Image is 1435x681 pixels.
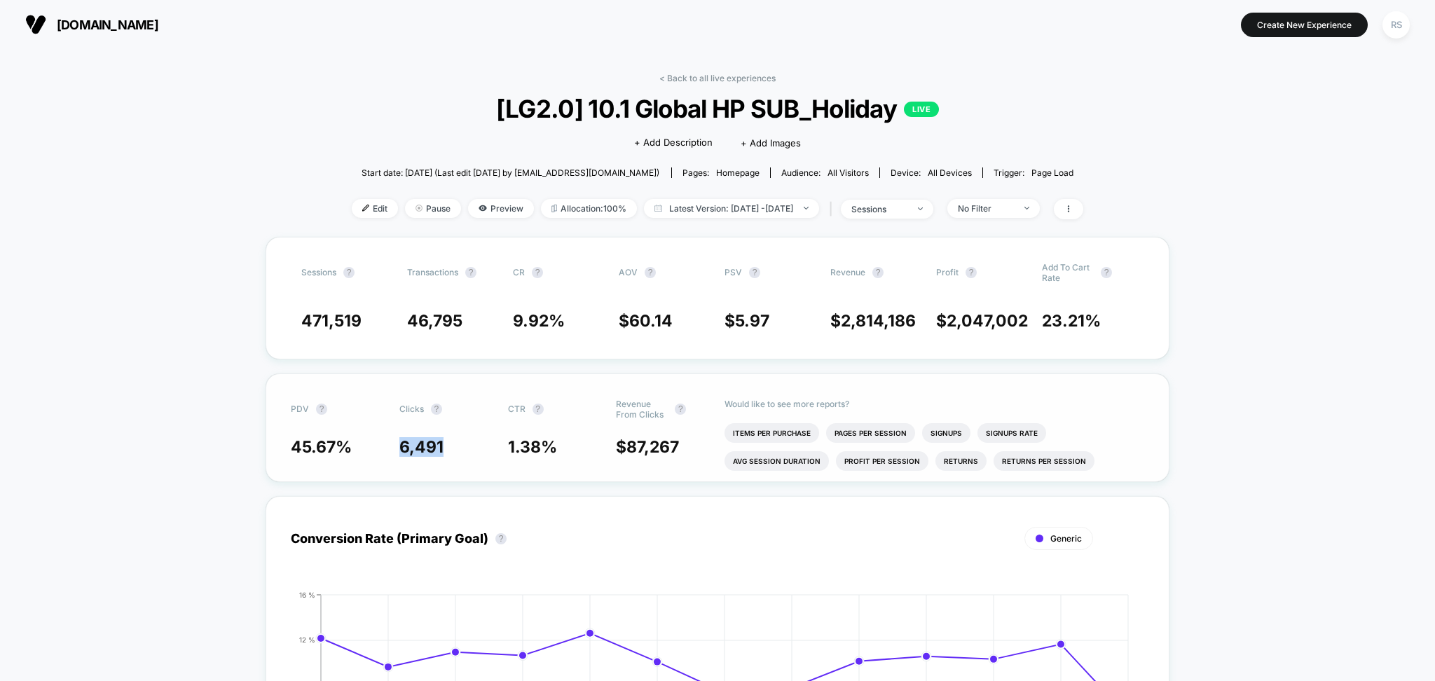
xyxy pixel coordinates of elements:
span: $ [619,311,673,331]
span: Edit [352,199,398,218]
button: ? [749,267,760,278]
span: Revenue [830,267,865,277]
div: Trigger: [994,167,1073,178]
span: Start date: [DATE] (Last edit [DATE] by [EMAIL_ADDRESS][DOMAIN_NAME]) [362,167,659,178]
img: end [416,205,423,212]
li: Signups [922,423,970,443]
button: ? [532,267,543,278]
div: sessions [851,204,907,214]
span: Clicks [399,404,424,414]
span: Allocation: 100% [541,199,637,218]
span: PDV [291,404,309,414]
button: ? [533,404,544,415]
span: Preview [468,199,534,218]
span: AOV [619,267,638,277]
button: ? [431,404,442,415]
img: calendar [654,205,662,212]
span: [LG2.0] 10.1 Global HP SUB_Holiday [388,94,1047,123]
li: Pages Per Session [826,423,915,443]
span: all devices [928,167,972,178]
div: Audience: [781,167,869,178]
span: $ [936,311,1028,331]
button: Create New Experience [1241,13,1368,37]
span: homepage [716,167,760,178]
button: ? [316,404,327,415]
span: $ [616,437,679,457]
li: Returns [935,451,987,471]
span: Generic [1050,533,1082,544]
button: ? [645,267,656,278]
div: RS [1382,11,1410,39]
button: ? [675,404,686,415]
button: ? [465,267,476,278]
span: Device: [879,167,982,178]
div: No Filter [958,203,1014,214]
span: 2,814,186 [841,311,916,331]
img: Visually logo [25,14,46,35]
li: Signups Rate [977,423,1046,443]
span: Profit [936,267,959,277]
img: end [804,207,809,209]
span: $ [725,311,769,331]
span: CR [513,267,525,277]
a: < Back to all live experiences [659,73,776,83]
span: 9.92 % [513,311,565,331]
span: 45.67 % [291,437,352,457]
span: [DOMAIN_NAME] [57,18,158,32]
span: + Add Images [741,137,801,149]
span: Pause [405,199,461,218]
img: edit [362,205,369,212]
button: ? [966,267,977,278]
li: Returns Per Session [994,451,1094,471]
button: RS [1378,11,1414,39]
span: 46,795 [407,311,462,331]
span: Revenue From Clicks [616,399,668,420]
span: + Add Description [634,136,713,150]
button: ? [1101,267,1112,278]
p: Would like to see more reports? [725,399,1144,409]
button: [DOMAIN_NAME] [21,13,163,36]
img: rebalance [551,205,557,212]
span: 2,047,002 [947,311,1028,331]
button: ? [343,267,355,278]
span: 6,491 [399,437,444,457]
tspan: 16 % [299,591,315,599]
button: ? [495,533,507,544]
li: Avg Session Duration [725,451,829,471]
span: CTR [508,404,526,414]
tspan: 12 % [299,635,315,644]
img: end [1024,207,1029,209]
img: end [918,207,923,210]
span: PSV [725,267,742,277]
span: Add To Cart Rate [1042,262,1094,283]
span: 60.14 [629,311,673,331]
span: 471,519 [301,311,362,331]
span: $ [830,311,916,331]
li: Items Per Purchase [725,423,819,443]
span: 23.21 % [1042,311,1101,331]
span: Page Load [1031,167,1073,178]
span: Sessions [301,267,336,277]
span: 1.38 % [508,437,557,457]
span: Latest Version: [DATE] - [DATE] [644,199,819,218]
button: ? [872,267,884,278]
span: All Visitors [828,167,869,178]
div: Pages: [682,167,760,178]
span: 87,267 [626,437,679,457]
span: 5.97 [735,311,769,331]
li: Profit Per Session [836,451,928,471]
span: | [826,199,841,219]
p: LIVE [904,102,939,117]
span: Transactions [407,267,458,277]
